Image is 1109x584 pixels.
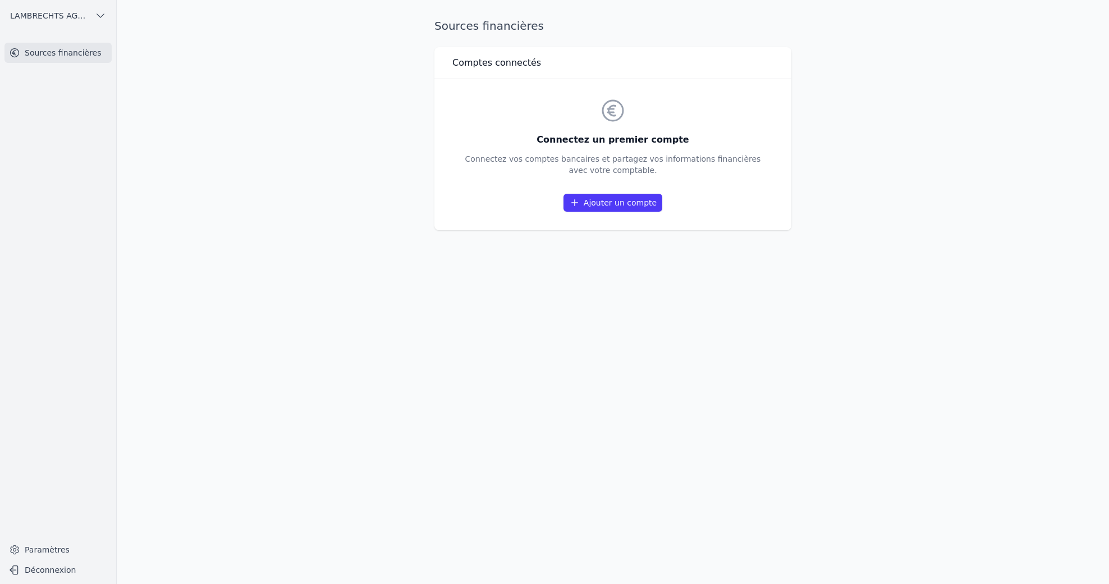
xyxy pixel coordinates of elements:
h3: Comptes connectés [452,56,541,70]
span: LAMBRECHTS AGRICOLE SPRL [10,10,90,21]
button: LAMBRECHTS AGRICOLE SPRL [4,7,112,25]
h1: Sources financières [434,18,544,34]
button: Déconnexion [4,561,112,579]
a: Sources financières [4,43,112,63]
h3: Connectez un premier compte [465,133,761,147]
p: Connectez vos comptes bancaires et partagez vos informations financières avec votre comptable. [465,153,761,176]
a: Ajouter un compte [563,194,662,212]
a: Paramètres [4,541,112,559]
